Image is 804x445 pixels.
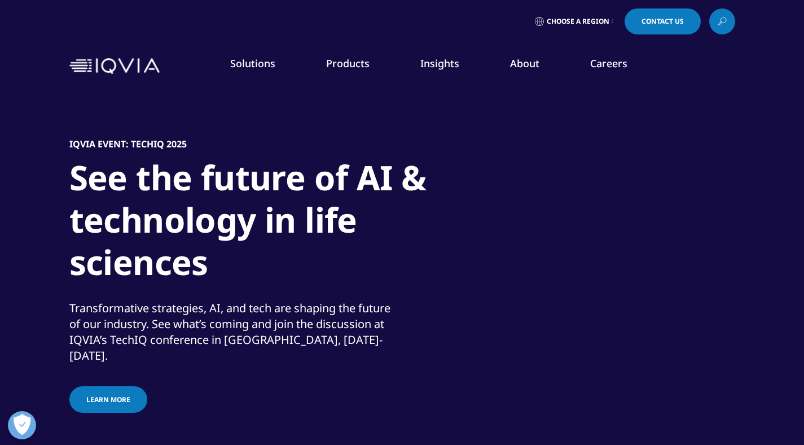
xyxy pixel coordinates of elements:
h5: IQVIA Event: TechIQ 2025​ [69,138,187,150]
div: Transformative strategies, AI, and tech are shaping the future of our industry. See what’s coming... [69,300,399,364]
a: Solutions [230,56,275,70]
img: IQVIA Healthcare Information Technology and Pharma Clinical Research Company [69,58,160,75]
nav: Primary [164,40,735,93]
span: Learn more [86,395,130,404]
h1: See the future of AI & technology in life sciences​ [69,156,493,290]
span: Choose a Region [547,17,609,26]
a: Contact Us [625,8,701,34]
a: Careers [590,56,627,70]
a: Products [326,56,370,70]
a: Learn more [69,386,147,413]
span: Contact Us [642,18,684,25]
a: Insights [420,56,459,70]
button: Open Preferences [8,411,36,439]
a: About [510,56,539,70]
